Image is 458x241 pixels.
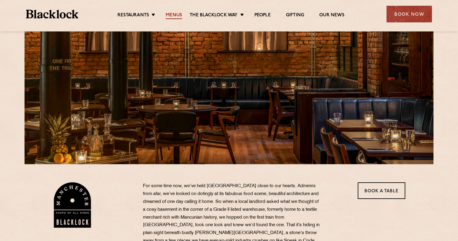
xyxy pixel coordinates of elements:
[358,182,405,199] a: Book a Table
[286,12,304,19] a: Gifting
[166,12,182,19] a: Menus
[26,10,78,18] img: BL_Textured_Logo-footer-cropped.svg
[118,12,149,19] a: Restaurants
[254,12,271,19] a: People
[319,12,344,19] a: Our News
[190,12,237,19] a: The Blacklock Way
[53,182,92,228] img: BL_Manchester_Logo-bleed.png
[387,6,432,22] div: Book Now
